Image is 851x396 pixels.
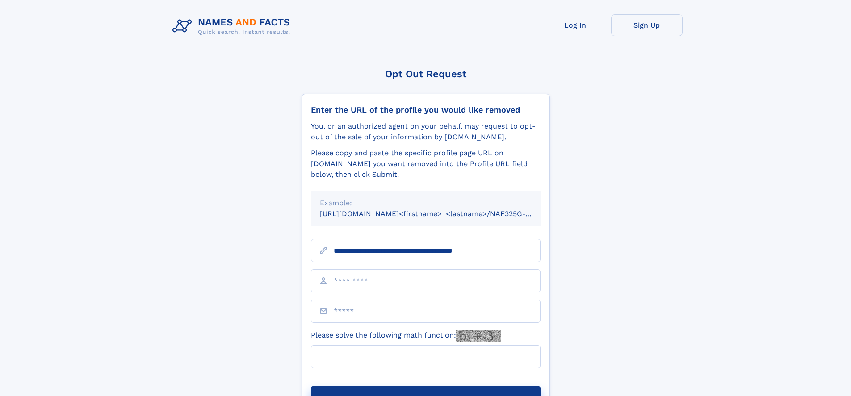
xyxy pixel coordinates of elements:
a: Sign Up [611,14,683,36]
div: Opt Out Request [302,68,550,79]
label: Please solve the following math function: [311,330,501,342]
div: Please copy and paste the specific profile page URL on [DOMAIN_NAME] you want removed into the Pr... [311,148,541,180]
small: [URL][DOMAIN_NAME]<firstname>_<lastname>/NAF325G-xxxxxxxx [320,209,558,218]
div: Example: [320,198,532,208]
img: Logo Names and Facts [169,14,298,38]
a: Log In [540,14,611,36]
div: You, or an authorized agent on your behalf, may request to opt-out of the sale of your informatio... [311,121,541,142]
div: Enter the URL of the profile you would like removed [311,105,541,115]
